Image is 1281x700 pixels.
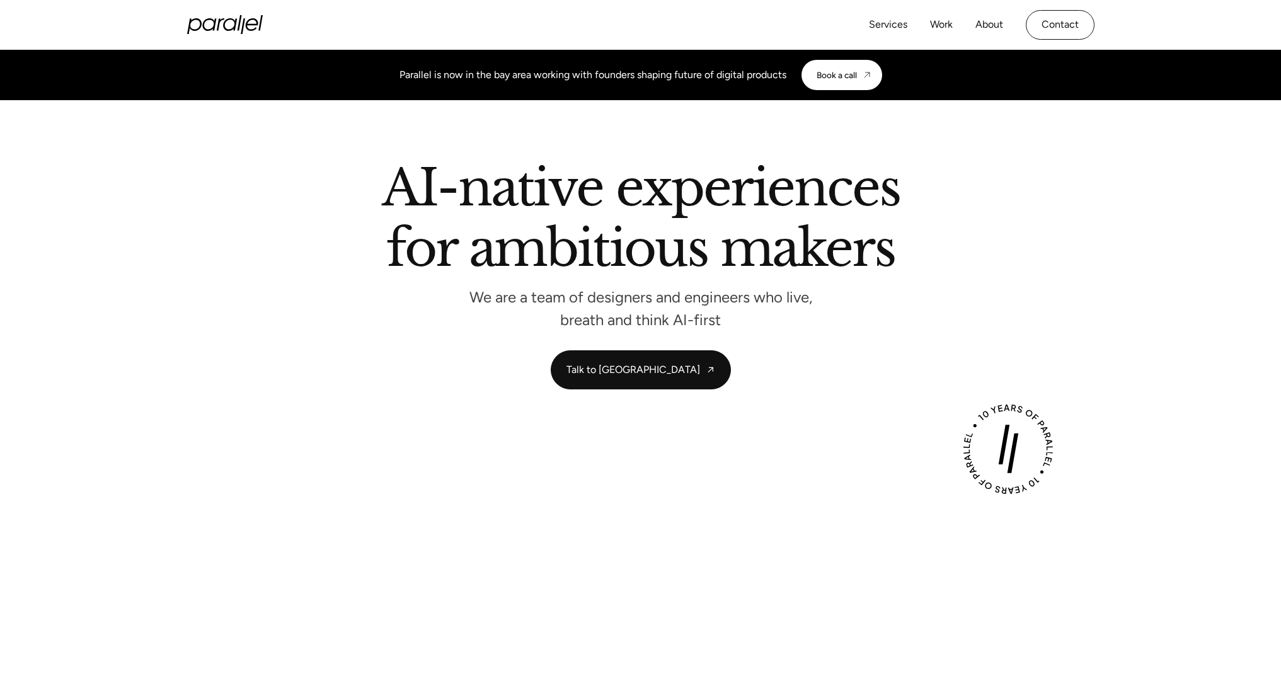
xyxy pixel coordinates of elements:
a: Services [869,16,907,34]
a: Contact [1026,10,1094,40]
div: Parallel is now in the bay area working with founders shaping future of digital products [399,67,786,83]
h2: AI-native experiences for ambitious makers [282,163,1000,278]
img: CTA arrow image [862,70,872,80]
p: We are a team of designers and engineers who live, breath and think AI-first [452,292,830,325]
a: About [975,16,1003,34]
div: Book a call [817,70,857,80]
a: home [187,15,263,34]
a: Work [930,16,953,34]
a: Book a call [801,60,882,90]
